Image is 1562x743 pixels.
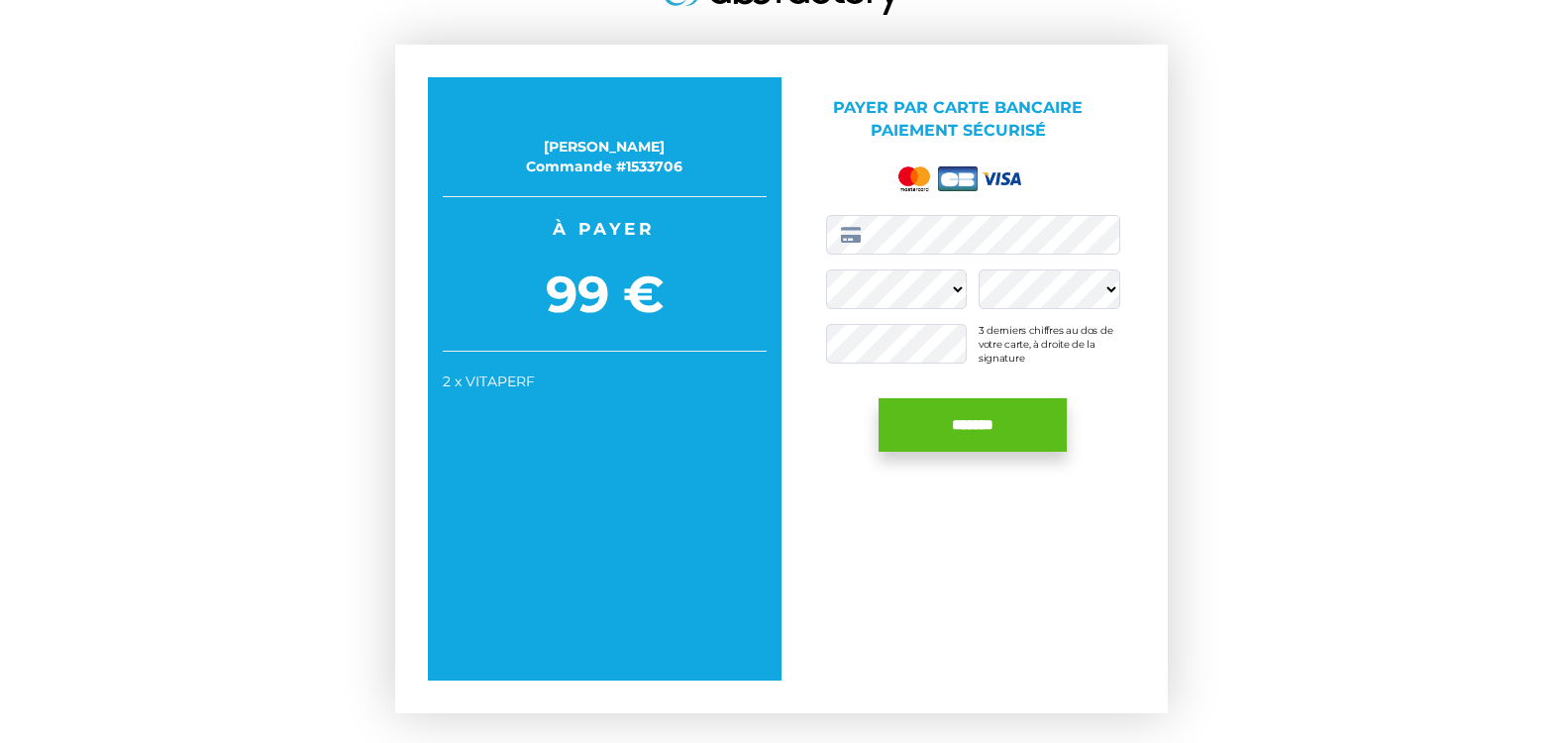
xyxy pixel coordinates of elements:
[443,217,767,241] span: À payer
[871,121,1046,140] span: Paiement sécurisé
[796,97,1120,143] p: Payer par Carte bancaire
[443,259,767,331] span: 99 €
[982,172,1021,185] img: visa.png
[938,166,978,191] img: cb.png
[443,157,767,176] div: Commande #1533706
[443,137,767,157] div: [PERSON_NAME]
[979,324,1120,364] div: 3 derniers chiffres au dos de votre carte, à droite de la signature
[894,162,934,195] img: mastercard.png
[443,371,767,391] div: 2 x VITAPERF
